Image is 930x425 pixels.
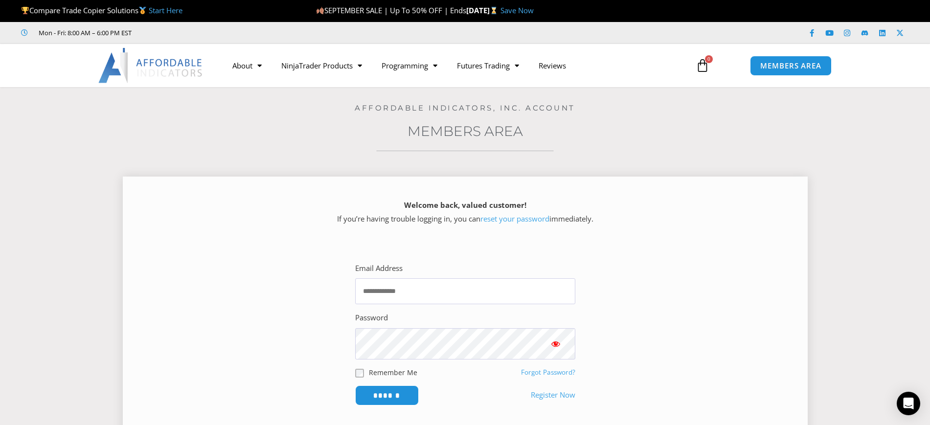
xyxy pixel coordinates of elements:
[750,56,832,76] a: MEMBERS AREA
[36,27,132,39] span: Mon - Fri: 8:00 AM – 6:00 PM EST
[140,199,791,226] p: If you’re having trouble logging in, you can immediately.
[355,103,575,112] a: Affordable Indicators, Inc. Account
[317,7,324,14] img: 🍂
[521,368,575,377] a: Forgot Password?
[149,5,182,15] a: Start Here
[22,7,29,14] img: 🏆
[98,48,204,83] img: LogoAI | Affordable Indicators – NinjaTrader
[369,367,417,378] label: Remember Me
[355,311,388,325] label: Password
[466,5,500,15] strong: [DATE]
[531,388,575,402] a: Register Now
[372,54,447,77] a: Programming
[223,54,684,77] nav: Menu
[536,328,575,359] button: Show password
[760,62,821,69] span: MEMBERS AREA
[447,54,529,77] a: Futures Trading
[316,5,466,15] span: SEPTEMBER SALE | Up To 50% OFF | Ends
[529,54,576,77] a: Reviews
[272,54,372,77] a: NinjaTrader Products
[139,7,146,14] img: 🥇
[355,262,403,275] label: Email Address
[223,54,272,77] a: About
[500,5,534,15] a: Save Now
[404,200,526,210] strong: Welcome back, valued customer!
[480,214,549,224] a: reset your password
[408,123,523,139] a: Members Area
[681,51,724,80] a: 0
[145,28,292,38] iframe: Customer reviews powered by Trustpilot
[21,5,182,15] span: Compare Trade Copier Solutions
[897,392,920,415] div: Open Intercom Messenger
[705,55,713,63] span: 0
[490,7,498,14] img: ⌛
